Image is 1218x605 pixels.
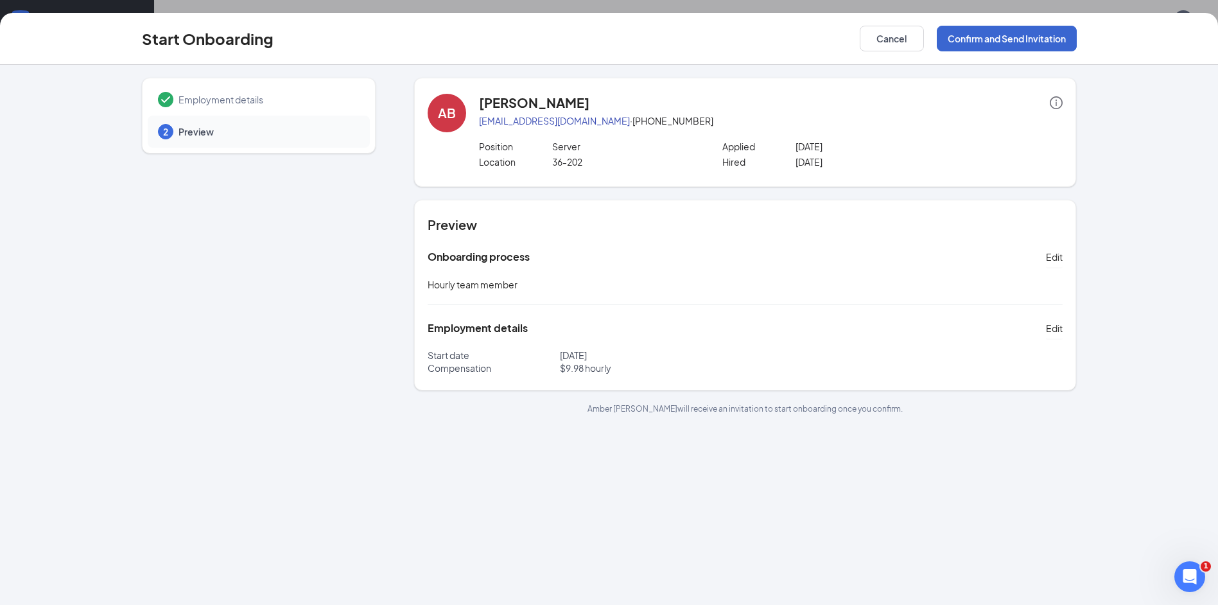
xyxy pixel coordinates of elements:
p: Server [552,140,698,153]
div: AB [438,104,456,122]
p: $ 9.98 hourly [560,362,745,374]
iframe: Intercom live chat [1174,561,1205,592]
p: Compensation [428,362,560,374]
p: 36-202 [552,155,698,168]
p: · [PHONE_NUMBER] [479,114,1063,127]
p: Amber [PERSON_NAME] will receive an invitation to start onboarding once you confirm. [414,403,1076,414]
h5: Onboarding process [428,250,530,264]
p: [DATE] [796,140,941,153]
span: Employment details [178,93,357,106]
h4: Preview [428,216,1063,234]
p: Position [479,140,552,153]
p: Location [479,155,552,168]
h4: [PERSON_NAME] [479,94,589,112]
span: Hourly team member [428,279,518,290]
span: info-circle [1050,96,1063,109]
button: Cancel [860,26,924,51]
p: Start date [428,349,560,362]
span: Preview [178,125,357,138]
svg: Checkmark [158,92,173,107]
span: Edit [1046,250,1063,263]
a: [EMAIL_ADDRESS][DOMAIN_NAME] [479,115,630,127]
h3: Start Onboarding [142,28,274,49]
span: Edit [1046,322,1063,335]
button: Edit [1046,247,1063,267]
p: [DATE] [560,349,745,362]
span: 2 [163,125,168,138]
p: [DATE] [796,155,941,168]
h5: Employment details [428,321,528,335]
button: Confirm and Send Invitation [937,26,1077,51]
span: 1 [1201,561,1211,572]
p: Applied [722,140,796,153]
button: Edit [1046,318,1063,338]
p: Hired [722,155,796,168]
